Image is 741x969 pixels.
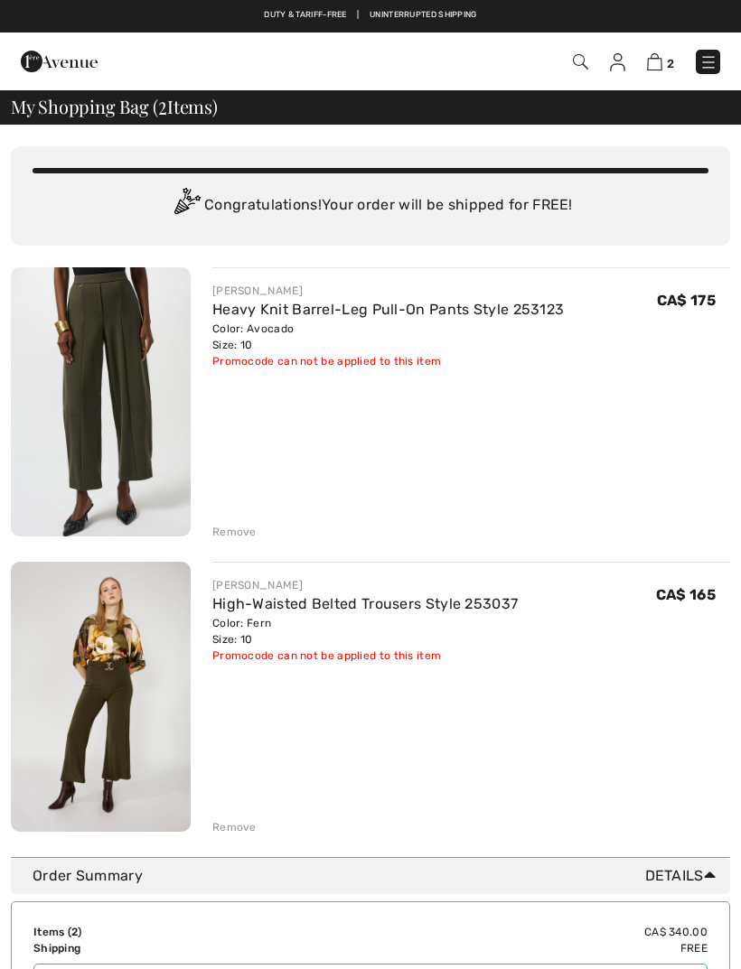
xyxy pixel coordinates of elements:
[11,98,218,116] span: My Shopping Bag ( Items)
[21,43,98,79] img: 1ère Avenue
[21,51,98,69] a: 1ère Avenue
[271,940,708,956] td: Free
[657,292,716,309] span: CA$ 175
[212,524,257,540] div: Remove
[212,577,518,593] div: [PERSON_NAME]
[573,54,588,70] img: Search
[610,53,625,71] img: My Info
[33,940,271,956] td: Shipping
[647,53,662,70] img: Shopping Bag
[212,819,257,835] div: Remove
[11,267,191,536] img: Heavy Knit Barrel-Leg Pull-On Pants Style 253123
[212,615,518,648] div: Color: Fern Size: 10
[656,586,716,603] span: CA$ 165
[168,188,204,224] img: Congratulation2.svg
[212,353,564,369] div: Promocode can not be applied to this item
[667,57,674,70] span: 2
[212,321,564,353] div: Color: Avocado Size: 10
[158,93,167,116] span: 2
[699,53,718,71] img: Menu
[33,924,271,940] td: Items ( )
[212,595,518,612] a: High-Waisted Belted Trousers Style 253037
[71,926,78,938] span: 2
[33,188,708,224] div: Congratulations! Your order will be shipped for FREE!
[647,51,674,72] a: 2
[271,924,708,940] td: CA$ 340.00
[33,865,723,887] div: Order Summary
[212,283,564,299] div: [PERSON_NAME]
[212,301,564,318] a: Heavy Knit Barrel-Leg Pull-On Pants Style 253123
[212,648,518,664] div: Promocode can not be applied to this item
[645,865,723,887] span: Details
[11,562,191,832] img: High-Waisted Belted Trousers Style 253037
